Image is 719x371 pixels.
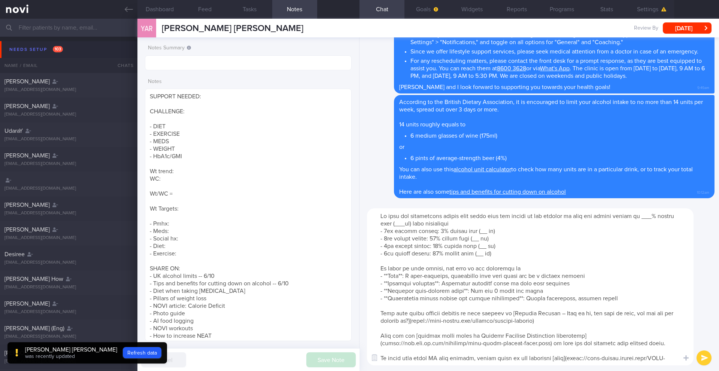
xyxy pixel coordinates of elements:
[7,45,65,55] div: Needs setup
[4,359,133,364] div: [EMAIL_ADDRESS][DOMAIN_NAME]
[697,188,709,195] span: 10:12am
[4,186,133,191] div: [EMAIL_ADDRESS][DOMAIN_NAME]
[4,153,50,159] span: [PERSON_NAME]
[25,346,117,353] div: [PERSON_NAME] [PERSON_NAME]
[697,83,709,91] span: 9:49am
[453,166,511,172] a: alcohol unit calculator
[410,29,709,46] li: To ensure you don't miss notifications, please go to the "Settings" section of the app, then sele...
[107,58,137,73] div: Chats
[4,128,23,134] span: UdaraY
[4,301,50,307] span: [PERSON_NAME]
[148,79,349,85] label: Notes
[4,350,64,356] span: [PERSON_NAME] (Eng)
[410,153,709,162] li: 6 pints of average-strength beer (4%)
[399,122,465,128] span: 14 units roughly equals to
[4,103,50,109] span: [PERSON_NAME]
[399,144,404,150] span: or
[410,130,709,139] li: 6 medium glasses of wine (175ml)
[4,211,133,216] div: [EMAIL_ADDRESS][DOMAIN_NAME]
[4,235,133,241] div: [EMAIL_ADDRESS][DOMAIN_NAME]
[634,25,658,32] span: Review By
[4,285,133,290] div: [EMAIL_ADDRESS][DOMAIN_NAME]
[497,65,526,71] a: 8600 3628
[4,334,133,340] div: [EMAIL_ADDRESS][DOMAIN_NAME]
[4,87,133,93] div: [EMAIL_ADDRESS][DOMAIN_NAME]
[540,65,570,71] a: What's App
[148,45,349,52] label: Notes Summary
[4,325,64,331] span: [PERSON_NAME] (Eng)
[162,24,303,33] span: [PERSON_NAME] [PERSON_NAME]
[53,46,63,52] span: 103
[399,166,693,180] span: You can also use this to check how many units are in a particular drink, or to track your total i...
[410,46,709,55] li: Since we offer lifestyle support services, please seek medical attention from a doctor in case of...
[399,189,566,195] span: Here are also some
[4,251,25,257] span: Desiree
[4,309,133,315] div: [EMAIL_ADDRESS][DOMAIN_NAME]
[4,79,50,85] span: [PERSON_NAME]
[123,347,161,358] button: Refresh data
[663,22,712,34] button: [DATE]
[4,260,133,266] div: [EMAIL_ADDRESS][DOMAIN_NAME]
[136,14,158,43] div: YAR
[4,202,50,208] span: [PERSON_NAME]
[410,55,709,80] li: For any rescheduling matters, please contact the front desk for a prompt response, as they are be...
[4,276,63,282] span: [PERSON_NAME] How
[25,354,75,359] span: was recently updated
[399,84,610,90] span: [PERSON_NAME] and I look forward to supporting you towards your health goals!
[4,227,50,233] span: [PERSON_NAME]
[4,137,133,142] div: [EMAIL_ADDRESS][DOMAIN_NAME]
[4,161,133,167] div: [EMAIL_ADDRESS][DOMAIN_NAME]
[4,112,133,117] div: [EMAIL_ADDRESS][DOMAIN_NAME]
[449,189,566,195] a: tips and benefits for cutting down on alcohol
[399,99,703,113] span: According to the British Dietary Association, it is encouraged to limit your alcohol intake to no...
